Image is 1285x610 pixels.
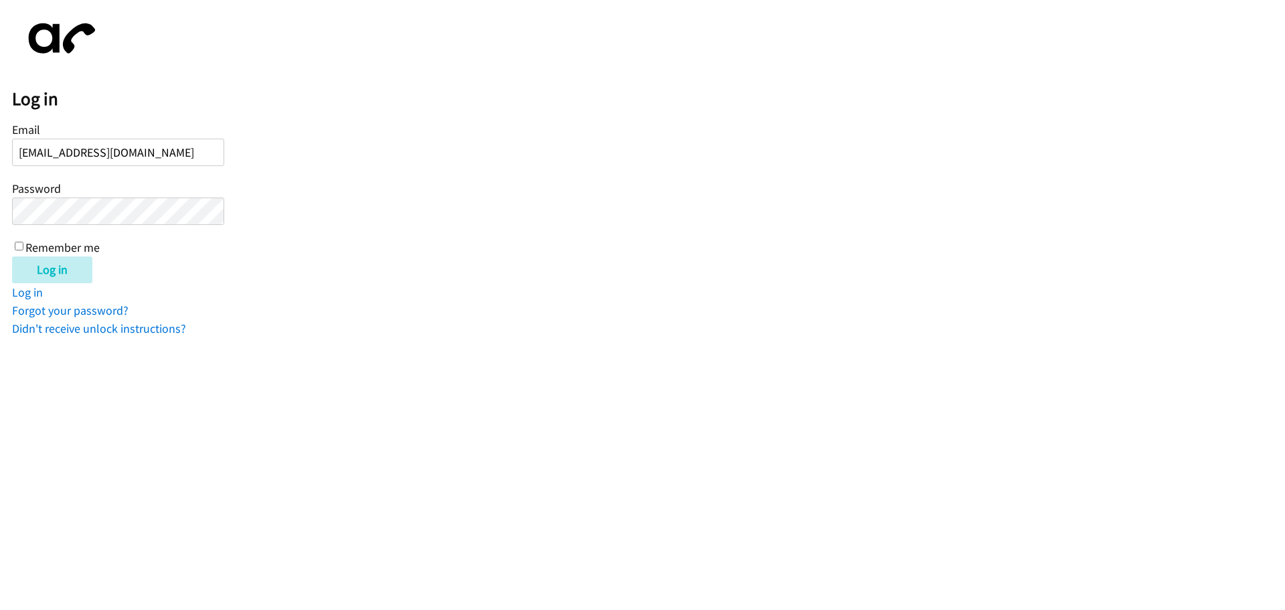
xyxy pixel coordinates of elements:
[12,122,40,137] label: Email
[12,285,43,300] a: Log in
[12,256,92,283] input: Log in
[25,240,100,255] label: Remember me
[12,88,1285,110] h2: Log in
[12,181,61,196] label: Password
[12,321,186,336] a: Didn't receive unlock instructions?
[12,303,128,318] a: Forgot your password?
[12,12,106,65] img: aphone-8a226864a2ddd6a5e75d1ebefc011f4aa8f32683c2d82f3fb0802fe031f96514.svg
